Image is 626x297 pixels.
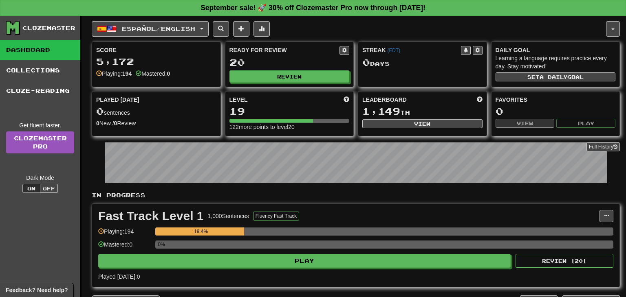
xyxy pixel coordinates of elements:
[477,96,483,104] span: This week in points, UTC
[496,46,616,54] div: Daily Goal
[387,48,400,53] a: (EDT)
[96,119,216,127] div: New / Review
[496,54,616,70] div: Learning a language requires practice every day. Stay motivated!
[362,57,370,68] span: 0
[213,21,229,37] button: Search sentences
[96,70,132,78] div: Playing:
[6,131,74,153] a: ClozemasterPro
[122,70,132,77] strong: 194
[229,123,350,131] div: 122 more points to level 20
[122,25,195,32] span: Español / English
[92,191,620,199] p: In Progress
[586,142,620,151] button: Full History
[98,210,204,222] div: Fast Track Level 1
[229,106,350,116] div: 19
[96,46,216,54] div: Score
[229,96,248,104] span: Level
[208,212,249,220] div: 1,000 Sentences
[114,120,117,127] strong: 0
[362,57,483,68] div: Day s
[40,184,58,193] button: Off
[22,184,40,193] button: On
[98,254,511,268] button: Play
[362,96,407,104] span: Leaderboard
[96,96,139,104] span: Played [DATE]
[496,119,555,128] button: View
[158,227,244,236] div: 19.4%
[233,21,249,37] button: Add sentence to collection
[253,21,270,37] button: More stats
[496,72,616,81] button: Seta dailygoal
[362,46,461,54] div: Streak
[344,96,349,104] span: Score more points to level up
[98,273,140,280] span: Played [DATE]: 0
[496,96,616,104] div: Favorites
[6,121,74,129] div: Get fluent faster.
[96,106,216,117] div: sentences
[92,21,209,37] button: Español/English
[229,46,340,54] div: Ready for Review
[496,106,616,116] div: 0
[362,105,400,117] span: 1,149
[540,74,567,80] span: a daily
[229,70,350,83] button: Review
[96,57,216,67] div: 5,172
[6,174,74,182] div: Dark Mode
[136,70,170,78] div: Mastered:
[516,254,613,268] button: Review (20)
[253,212,299,221] button: Fluency Fast Track
[98,227,151,241] div: Playing: 194
[96,120,99,127] strong: 0
[229,57,350,68] div: 20
[362,119,483,128] button: View
[362,106,483,117] div: th
[22,24,75,32] div: Clozemaster
[98,240,151,254] div: Mastered: 0
[6,286,68,294] span: Open feedback widget
[201,4,425,12] strong: September sale! 🚀 30% off Clozemaster Pro now through [DATE]!
[167,70,170,77] strong: 0
[96,105,104,117] span: 0
[556,119,615,128] button: Play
